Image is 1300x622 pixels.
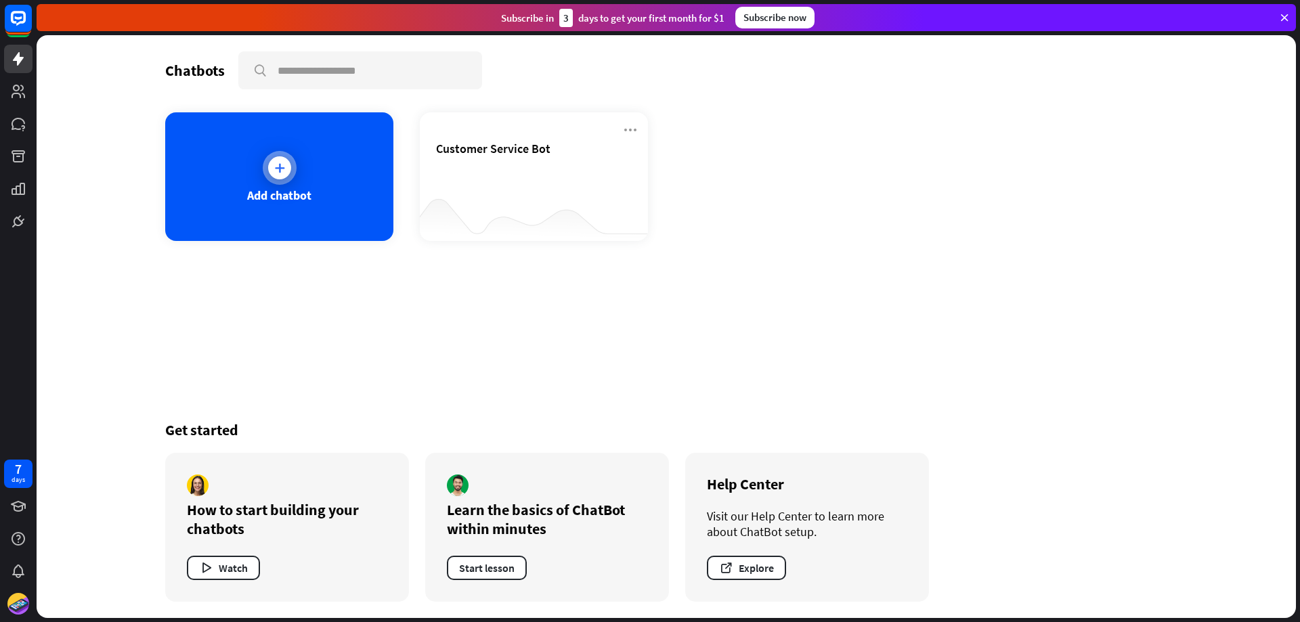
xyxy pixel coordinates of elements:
div: 7 [15,463,22,475]
div: Subscribe in days to get your first month for $1 [501,9,724,27]
img: author [187,474,209,496]
span: Customer Service Bot [436,141,550,156]
img: author [447,474,469,496]
div: Help Center [707,474,907,493]
div: Chatbots [165,61,225,80]
a: 7 days [4,460,32,488]
div: 3 [559,9,573,27]
div: Learn the basics of ChatBot within minutes [447,500,647,538]
div: Get started [165,420,1167,439]
button: Open LiveChat chat widget [11,5,51,46]
button: Watch [187,556,260,580]
div: Add chatbot [247,187,311,203]
div: days [12,475,25,485]
button: Start lesson [447,556,527,580]
button: Explore [707,556,786,580]
div: Subscribe now [735,7,815,28]
div: How to start building your chatbots [187,500,387,538]
div: Visit our Help Center to learn more about ChatBot setup. [707,508,907,539]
